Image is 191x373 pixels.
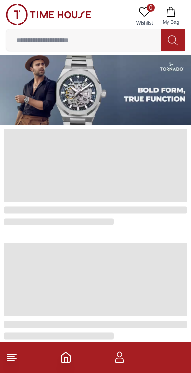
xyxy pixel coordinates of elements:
[6,4,91,25] img: ...
[147,4,155,12] span: 0
[60,351,72,363] a: Home
[132,4,157,29] a: 0Wishlist
[132,20,157,27] span: Wishlist
[157,4,185,29] button: My Bag
[159,19,183,26] span: My Bag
